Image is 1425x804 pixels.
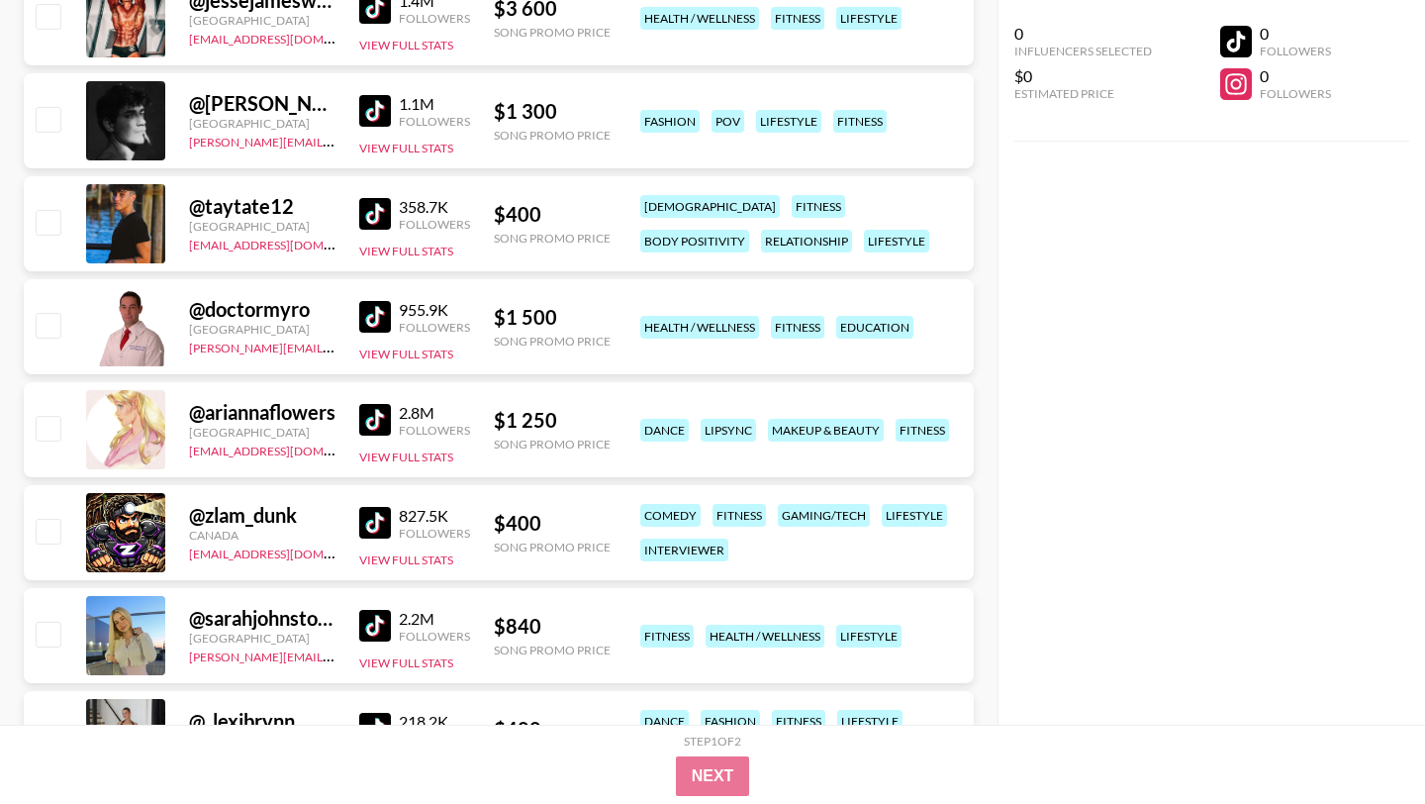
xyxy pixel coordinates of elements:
[640,7,759,30] div: health / wellness
[768,419,884,442] div: makeup & beauty
[1260,24,1331,44] div: 0
[399,629,470,644] div: Followers
[706,625,824,648] div: health / wellness
[1260,44,1331,58] div: Followers
[494,25,611,40] div: Song Promo Price
[494,614,611,639] div: $ 840
[359,507,391,539] img: TikTok
[359,610,391,642] img: TikTok
[882,504,947,527] div: lifestyle
[494,99,611,124] div: $ 1 300
[399,712,470,732] div: 218.2K
[494,540,611,554] div: Song Promo Price
[701,710,760,733] div: fashion
[494,717,611,742] div: $ 400
[399,320,470,335] div: Followers
[189,646,482,664] a: [PERSON_NAME][EMAIL_ADDRESS][DOMAIN_NAME]
[359,347,453,361] button: View Full Stats
[494,334,611,349] div: Song Promo Price
[189,543,388,561] a: [EMAIL_ADDRESS][DOMAIN_NAME]
[494,437,611,452] div: Song Promo Price
[399,506,470,526] div: 827.5K
[712,110,744,133] div: pov
[359,141,453,155] button: View Full Stats
[771,7,824,30] div: fitness
[640,625,694,648] div: fitness
[359,713,391,745] img: TikTok
[896,419,949,442] div: fitness
[189,528,335,543] div: Canada
[359,198,391,230] img: TikTok
[833,110,887,133] div: fitness
[189,297,335,322] div: @ doctormyro
[1014,24,1152,44] div: 0
[359,404,391,436] img: TikTok
[189,503,335,528] div: @ zlam_dunk
[836,625,902,648] div: lifestyle
[761,230,852,252] div: relationship
[676,756,750,796] button: Next
[494,231,611,246] div: Song Promo Price
[399,526,470,541] div: Followers
[640,316,759,339] div: health / wellness
[189,322,335,337] div: [GEOGRAPHIC_DATA]
[1014,66,1152,86] div: $0
[189,440,388,458] a: [EMAIL_ADDRESS][DOMAIN_NAME]
[359,553,453,567] button: View Full Stats
[1014,86,1152,101] div: Estimated Price
[640,504,701,527] div: comedy
[189,337,576,355] a: [PERSON_NAME][EMAIL_ADDRESS][PERSON_NAME][DOMAIN_NAME]
[771,316,824,339] div: fitness
[772,710,825,733] div: fitness
[494,408,611,433] div: $ 1 250
[189,116,335,131] div: [GEOGRAPHIC_DATA]
[189,606,335,631] div: @ sarahjohnstonfit
[640,230,749,252] div: body positivity
[640,539,728,561] div: interviewer
[684,734,741,749] div: Step 1 of 2
[640,110,700,133] div: fashion
[836,316,913,339] div: education
[1326,705,1401,780] iframe: Drift Widget Chat Controller
[399,217,470,232] div: Followers
[399,197,470,217] div: 358.7K
[189,425,335,440] div: [GEOGRAPHIC_DATA]
[189,131,482,150] a: [PERSON_NAME][EMAIL_ADDRESS][DOMAIN_NAME]
[399,114,470,129] div: Followers
[399,403,470,423] div: 2.8M
[701,419,756,442] div: lipsync
[399,11,470,26] div: Followers
[189,400,335,425] div: @ ariannaflowers
[399,94,470,114] div: 1.1M
[189,219,335,234] div: [GEOGRAPHIC_DATA]
[494,643,611,657] div: Song Promo Price
[778,504,870,527] div: gaming/tech
[494,305,611,330] div: $ 1 500
[359,244,453,258] button: View Full Stats
[494,511,611,536] div: $ 400
[189,194,335,219] div: @ taytate12
[189,709,335,734] div: @ _lexibrynn
[189,631,335,646] div: [GEOGRAPHIC_DATA]
[864,230,929,252] div: lifestyle
[189,13,335,28] div: [GEOGRAPHIC_DATA]
[792,195,845,218] div: fitness
[1260,66,1331,86] div: 0
[359,655,453,670] button: View Full Stats
[640,195,780,218] div: [DEMOGRAPHIC_DATA]
[399,423,470,438] div: Followers
[494,128,611,143] div: Song Promo Price
[359,450,453,464] button: View Full Stats
[836,7,902,30] div: lifestyle
[837,710,902,733] div: lifestyle
[189,28,388,47] a: [EMAIL_ADDRESS][DOMAIN_NAME]
[1260,86,1331,101] div: Followers
[712,504,766,527] div: fitness
[359,95,391,127] img: TikTok
[399,300,470,320] div: 955.9K
[640,419,689,442] div: dance
[756,110,821,133] div: lifestyle
[494,202,611,227] div: $ 400
[359,38,453,52] button: View Full Stats
[399,609,470,629] div: 2.2M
